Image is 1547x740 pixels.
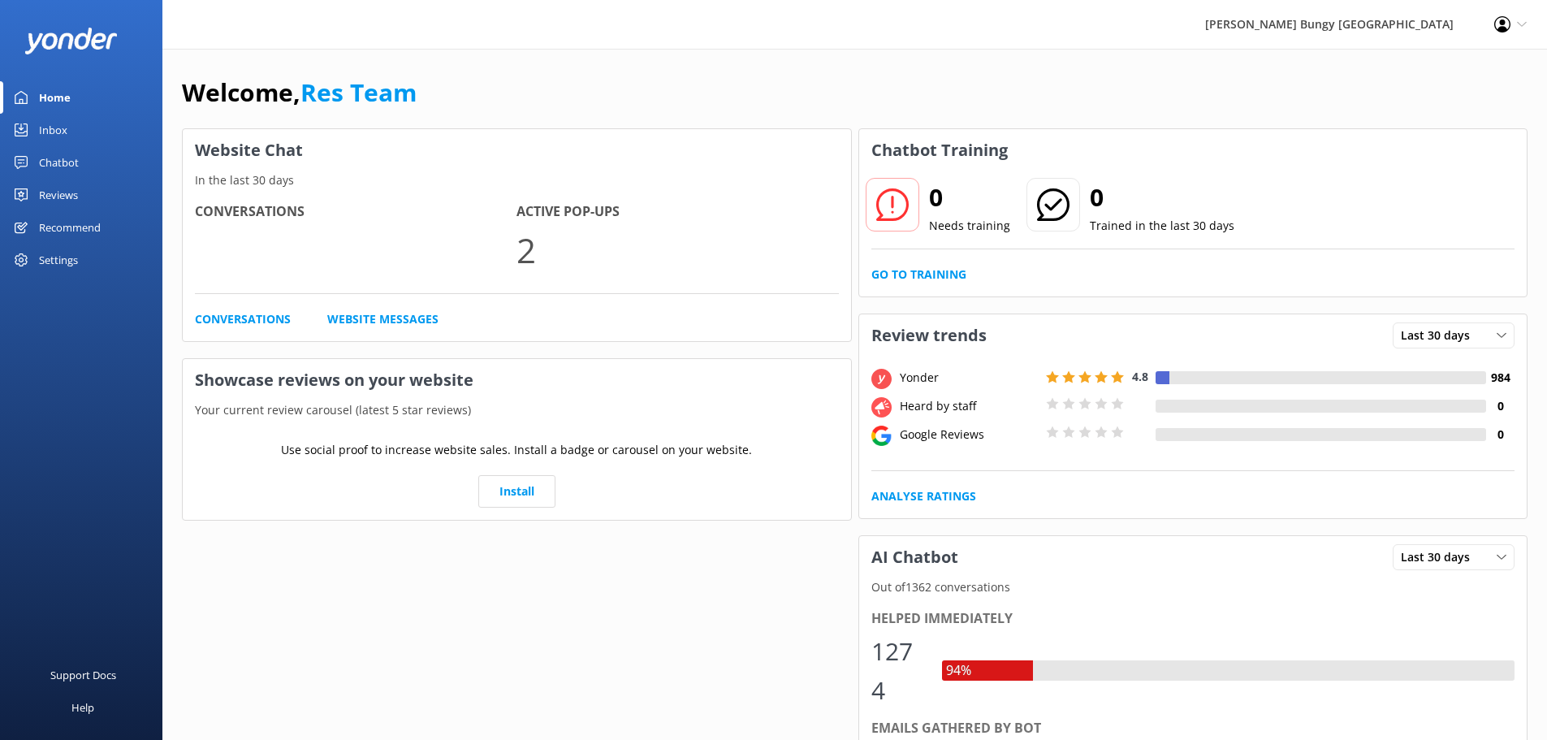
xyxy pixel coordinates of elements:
div: 1274 [871,632,926,710]
div: Chatbot [39,146,79,179]
div: Helped immediately [871,608,1515,630]
div: Settings [39,244,78,276]
h2: 0 [1090,178,1234,217]
h2: 0 [929,178,1010,217]
p: In the last 30 days [183,171,851,189]
a: Website Messages [327,310,439,328]
p: Use social proof to increase website sales. Install a badge or carousel on your website. [281,441,752,459]
div: Home [39,81,71,114]
h4: 984 [1486,369,1515,387]
h3: AI Chatbot [859,536,970,578]
span: Last 30 days [1401,548,1480,566]
div: Recommend [39,211,101,244]
h4: Conversations [195,201,516,223]
div: Help [71,691,94,724]
h1: Welcome, [182,73,417,112]
div: Yonder [896,369,1042,387]
a: Install [478,475,555,508]
a: Go to Training [871,266,966,283]
p: Out of 1362 conversations [859,578,1528,596]
div: Reviews [39,179,78,211]
h3: Review trends [859,314,999,357]
h4: 0 [1486,397,1515,415]
a: Analyse Ratings [871,487,976,505]
div: Emails gathered by bot [871,718,1515,739]
img: yonder-white-logo.png [24,28,118,54]
p: 2 [516,223,838,277]
h3: Chatbot Training [859,129,1020,171]
h4: 0 [1486,426,1515,444]
div: Heard by staff [896,397,1042,415]
span: Last 30 days [1401,327,1480,344]
div: Google Reviews [896,426,1042,444]
div: Inbox [39,114,67,146]
span: 4.8 [1132,369,1148,384]
h3: Website Chat [183,129,851,171]
a: Conversations [195,310,291,328]
p: Trained in the last 30 days [1090,217,1234,235]
a: Res Team [300,76,417,109]
div: Support Docs [50,659,116,691]
h3: Showcase reviews on your website [183,359,851,401]
div: 94% [942,660,975,682]
p: Your current review carousel (latest 5 star reviews) [183,401,851,419]
p: Needs training [929,217,1010,235]
h4: Active Pop-ups [516,201,838,223]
